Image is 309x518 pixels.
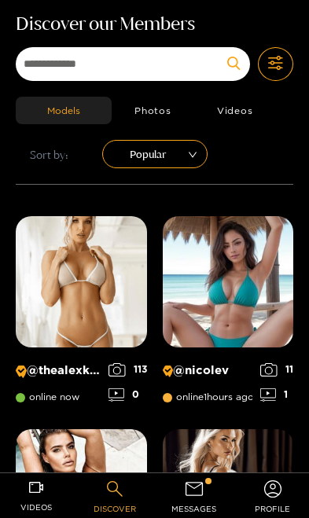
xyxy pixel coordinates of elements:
[16,97,112,124] button: Models
[217,47,251,81] button: Submit Search
[3,478,69,518] a: videos
[29,480,43,494] span: video-camera
[16,391,79,402] span: online now
[163,363,253,378] p: @ nicolev
[94,500,136,518] span: discover
[194,97,276,124] button: Videos
[109,363,147,377] div: 113
[102,140,208,168] div: sort
[82,478,148,518] a: discover
[109,388,147,402] div: 0
[16,363,101,378] p: @ thealexkay_
[260,388,293,402] div: 1
[114,142,196,166] span: Popular
[163,391,254,402] span: online 1 hours ago
[171,500,216,518] span: messages
[161,478,227,518] a: messages
[16,216,147,347] img: Creator Profile Image: thealexkay_
[163,216,294,413] a: Creator Profile Image: nicolev@nicolevonline1hours ago111
[260,363,293,377] div: 11
[258,47,293,81] button: Toggle Filter
[163,216,294,347] img: Creator Profile Image: nicolev
[240,478,306,518] a: profile
[112,97,194,124] button: Photos
[30,140,68,168] span: Sort by:
[255,500,290,518] span: profile
[16,8,293,39] h1: Discover our Members
[20,498,52,516] span: videos
[16,216,147,413] a: Creator Profile Image: thealexkay_@thealexkay_online now1130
